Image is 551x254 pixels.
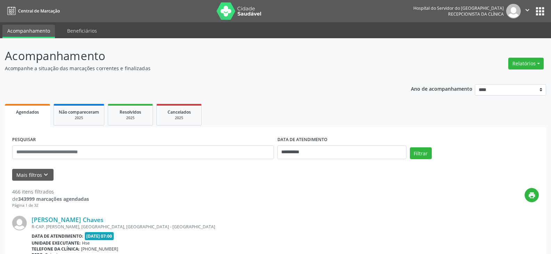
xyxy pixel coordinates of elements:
[12,203,89,208] div: Página 1 de 32
[12,216,27,230] img: img
[524,6,531,14] i: 
[32,216,104,223] a: [PERSON_NAME] Chaves
[528,191,536,199] i: print
[81,246,118,252] span: [PHONE_NUMBER]
[5,47,384,65] p: Acompanhamento
[32,246,80,252] b: Telefone da clínica:
[32,233,83,239] b: Data de atendimento:
[5,5,60,17] a: Central de Marcação
[534,5,546,17] button: apps
[82,240,90,246] span: Hse
[16,109,39,115] span: Agendados
[168,109,191,115] span: Cancelados
[277,134,327,145] label: DATA DE ATENDIMENTO
[525,188,539,202] button: print
[521,4,534,18] button: 
[506,4,521,18] img: img
[2,25,55,38] a: Acompanhamento
[59,115,99,121] div: 2025
[12,188,89,195] div: 466 itens filtrados
[12,134,36,145] label: PESQUISAR
[18,196,89,202] strong: 343999 marcações agendadas
[508,58,544,69] button: Relatórios
[32,224,435,230] div: R-CAP. [PERSON_NAME], [GEOGRAPHIC_DATA], [GEOGRAPHIC_DATA] - [GEOGRAPHIC_DATA]
[113,115,148,121] div: 2025
[18,8,60,14] span: Central de Marcação
[410,147,432,159] button: Filtrar
[62,25,102,37] a: Beneficiários
[411,84,472,93] p: Ano de acompanhamento
[32,240,81,246] b: Unidade executante:
[120,109,141,115] span: Resolvidos
[162,115,196,121] div: 2025
[42,171,50,179] i: keyboard_arrow_down
[12,195,89,203] div: de
[59,109,99,115] span: Não compareceram
[413,5,504,11] div: Hospital do Servidor do [GEOGRAPHIC_DATA]
[85,232,114,240] span: [DATE] 07:00
[12,169,54,181] button: Mais filtroskeyboard_arrow_down
[5,65,384,72] p: Acompanhe a situação das marcações correntes e finalizadas
[448,11,504,17] span: Recepcionista da clínica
